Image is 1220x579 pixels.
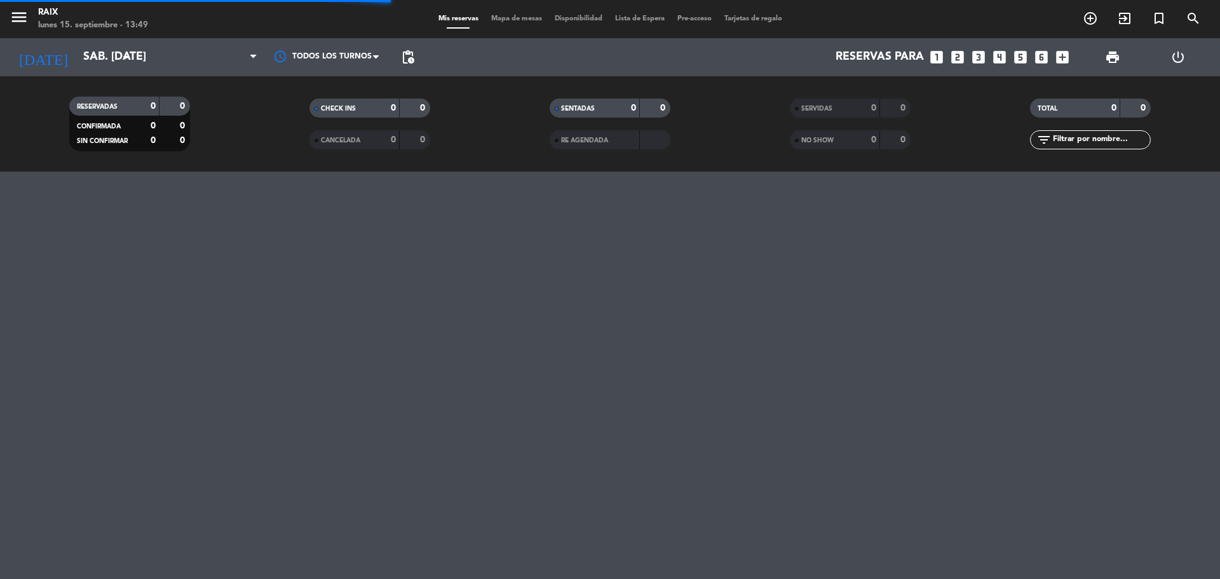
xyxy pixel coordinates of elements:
[10,43,77,71] i: [DATE]
[900,135,908,144] strong: 0
[609,15,671,22] span: Lista de Espera
[391,104,396,112] strong: 0
[836,51,924,64] span: Reservas para
[1151,11,1167,26] i: turned_in_not
[38,6,148,19] div: RAIX
[1141,104,1148,112] strong: 0
[561,106,595,112] span: SENTADAS
[1083,11,1098,26] i: add_circle_outline
[1052,133,1150,147] input: Filtrar por nombre...
[561,137,608,144] span: RE AGENDADA
[420,135,428,144] strong: 0
[151,102,156,111] strong: 0
[10,8,29,31] button: menu
[321,106,356,112] span: CHECK INS
[180,136,187,145] strong: 0
[801,137,834,144] span: NO SHOW
[77,104,118,110] span: RESERVADAS
[1117,11,1132,26] i: exit_to_app
[900,104,908,112] strong: 0
[1038,106,1057,112] span: TOTAL
[1033,49,1050,65] i: looks_6
[928,49,945,65] i: looks_one
[1012,49,1029,65] i: looks_5
[991,49,1008,65] i: looks_4
[118,50,133,65] i: arrow_drop_down
[485,15,548,22] span: Mapa de mesas
[321,137,360,144] span: CANCELADA
[1170,50,1186,65] i: power_settings_new
[631,104,636,112] strong: 0
[871,135,876,144] strong: 0
[1186,11,1201,26] i: search
[548,15,609,22] span: Disponibilidad
[949,49,966,65] i: looks_two
[151,136,156,145] strong: 0
[1054,49,1071,65] i: add_box
[180,102,187,111] strong: 0
[801,106,832,112] span: SERVIDAS
[718,15,789,22] span: Tarjetas de regalo
[671,15,718,22] span: Pre-acceso
[432,15,485,22] span: Mis reservas
[1036,132,1052,147] i: filter_list
[38,19,148,32] div: lunes 15. septiembre - 13:49
[180,121,187,130] strong: 0
[77,123,121,130] span: CONFIRMADA
[77,138,128,144] span: SIN CONFIRMAR
[970,49,987,65] i: looks_3
[1145,38,1210,76] div: LOG OUT
[391,135,396,144] strong: 0
[10,8,29,27] i: menu
[1111,104,1116,112] strong: 0
[1105,50,1120,65] span: print
[420,104,428,112] strong: 0
[151,121,156,130] strong: 0
[660,104,668,112] strong: 0
[871,104,876,112] strong: 0
[400,50,416,65] span: pending_actions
